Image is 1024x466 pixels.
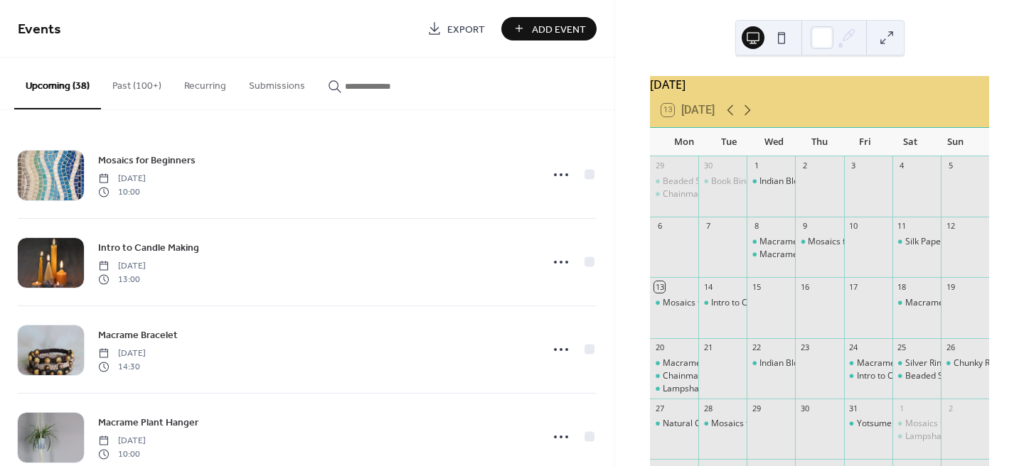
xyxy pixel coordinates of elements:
[501,17,597,40] button: Add Event
[98,448,146,460] span: 10:00
[650,383,698,395] div: Lampshade Making
[98,435,146,448] span: [DATE]
[663,370,764,382] div: Chainmaille - Helmweave
[857,418,1003,430] div: Yotsume Toji - Japanese Stab Binding
[654,403,665,413] div: 27
[703,281,713,292] div: 14
[98,152,196,168] a: Mosaics for Beginners
[844,418,892,430] div: Yotsume Toji - Japanese Stab Binding
[897,403,907,413] div: 1
[751,221,762,232] div: 8
[654,221,665,232] div: 6
[14,58,101,109] button: Upcoming (38)
[98,328,178,343] span: Macrame Bracelet
[98,360,146,373] span: 14:30
[941,357,989,369] div: Chunky Rope Necklace
[98,239,199,256] a: Intro to Candle Making
[18,16,61,43] span: Events
[897,161,907,171] div: 4
[98,273,146,286] span: 13:00
[797,128,843,156] div: Thu
[650,357,698,369] div: Macrame Plant Hanger
[663,297,752,309] div: Mosaics for Beginners
[650,418,698,430] div: Natural Cold Process Soap Making
[663,188,764,200] div: Chainmaille - Helmweave
[654,161,665,171] div: 29
[799,221,810,232] div: 9
[98,173,146,185] span: [DATE]
[751,342,762,353] div: 22
[707,128,752,156] div: Tue
[897,281,907,292] div: 18
[98,414,198,430] a: Macrame Plant Hanger
[751,403,762,413] div: 29
[905,236,976,248] div: Silk Paper Making
[857,357,932,369] div: Macrame Pumpkin
[945,161,956,171] div: 5
[892,236,941,248] div: Silk Paper Making
[844,370,892,382] div: Intro to Candle Making
[698,418,747,430] div: Mosaics for Beginners
[751,161,762,171] div: 1
[848,221,859,232] div: 10
[897,342,907,353] div: 25
[848,281,859,292] div: 17
[703,161,713,171] div: 30
[703,403,713,413] div: 28
[759,357,840,369] div: Indian Block Printing
[654,281,665,292] div: 13
[663,418,799,430] div: Natural Cold Process Soap Making
[238,58,316,108] button: Submissions
[747,357,795,369] div: Indian Block Printing
[932,128,978,156] div: Sun
[857,370,946,382] div: Intro to Candle Making
[698,297,747,309] div: Intro to Candle Making
[848,342,859,353] div: 24
[661,128,707,156] div: Mon
[98,347,146,360] span: [DATE]
[844,357,892,369] div: Macrame Pumpkin
[703,221,713,232] div: 7
[945,403,956,413] div: 2
[663,357,755,369] div: Macrame Plant Hanger
[98,416,198,430] span: Macrame Plant Hanger
[892,370,941,382] div: Beaded Snowflake
[98,260,146,273] span: [DATE]
[795,236,843,248] div: Mosaics for Beginners
[711,175,819,188] div: Book Binding - Casebinding
[945,281,956,292] div: 19
[654,342,665,353] div: 20
[101,58,173,108] button: Past (100+)
[747,236,795,248] div: Macrame Bracelet
[808,236,897,248] div: Mosaics for Beginners
[905,370,978,382] div: Beaded Snowflake
[799,403,810,413] div: 30
[892,357,941,369] div: Silver Ring Making
[417,17,496,40] a: Export
[650,297,698,309] div: Mosaics for Beginners
[98,153,196,168] span: Mosaics for Beginners
[892,430,941,443] div: Lampshade Making
[892,297,941,309] div: Macrame Bracelet
[945,342,956,353] div: 26
[703,342,713,353] div: 21
[650,188,698,200] div: Chainmaille - Helmweave
[759,236,833,248] div: Macrame Bracelet
[799,281,810,292] div: 16
[650,370,698,382] div: Chainmaille - Helmweave
[98,185,146,198] span: 10:00
[698,175,747,188] div: Book Binding - Casebinding
[892,418,941,430] div: Mosaics for Beginners
[848,161,859,171] div: 3
[905,297,979,309] div: Macrame Bracelet
[663,175,736,188] div: Beaded Snowflake
[905,418,994,430] div: Mosaics for Beginners
[532,22,586,37] span: Add Event
[711,418,800,430] div: Mosaics for Beginners
[711,297,801,309] div: Intro to Candle Making
[98,241,199,256] span: Intro to Candle Making
[799,342,810,353] div: 23
[905,430,983,443] div: Lampshade Making
[759,249,891,261] div: Macrame Christmas Decorations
